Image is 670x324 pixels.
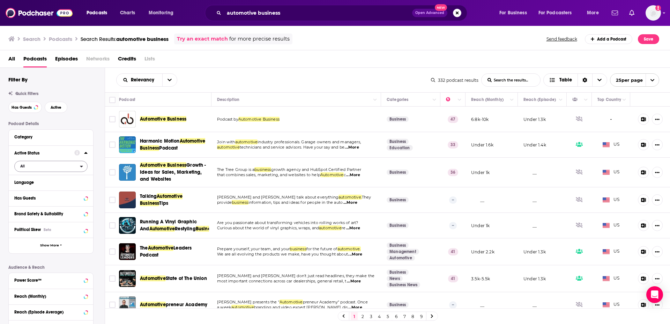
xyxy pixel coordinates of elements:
h2: Choose List sort [116,73,177,87]
span: c [344,172,346,177]
span: that combines sales, marketing, and websites to help [217,172,320,177]
a: News [387,276,403,281]
span: US [603,169,620,176]
p: __ [523,302,537,308]
h3: Search [23,36,40,42]
span: They [362,195,371,200]
a: The Automotive Leaders Podcast [119,243,136,260]
span: ...More [348,305,362,310]
a: 1 [351,312,358,321]
span: Active [51,106,61,109]
span: Restyling [175,226,196,232]
p: Under 1.3k [523,276,546,282]
button: Show More [9,238,93,253]
img: Automotive Business [119,111,136,128]
a: Business [387,197,409,203]
span: Talking [140,193,157,199]
span: Toggle select row [109,275,116,282]
span: preneur Academy" podcast. Once [303,300,368,304]
span: The [140,245,148,251]
span: Toggle select row [109,249,116,255]
a: Business [387,302,409,308]
p: 41 [448,248,458,255]
span: Networks [86,53,110,67]
span: US [603,301,620,308]
button: Send feedback [544,36,579,42]
a: Search Results:automotive business [81,36,169,42]
a: Credits [118,53,136,67]
p: 6.8k-10k [471,116,489,122]
a: Business [387,170,409,175]
span: US [603,275,620,282]
a: Business [387,139,409,144]
button: Active [45,102,67,113]
a: All [8,53,15,67]
a: Show notifications dropdown [609,7,621,19]
span: branding and video expert [PERSON_NAME] dis [254,305,348,310]
a: Management [387,249,419,254]
div: Categories [387,95,408,104]
span: The Tree Group is a [217,167,254,172]
div: Description [217,95,239,104]
a: TheAutomotiveLeaders Podcast [140,245,209,259]
button: open menu [582,7,608,19]
div: Brand Safety & Suitability [14,211,82,216]
h3: Podcasts [49,36,72,42]
button: open menu [117,78,162,82]
a: Automotive [387,255,415,261]
a: Automotivepreneur Academy [140,301,207,308]
a: Automotive State of The Union [119,270,136,287]
span: Political Skew [14,227,41,232]
span: Automotive Business [140,193,183,206]
button: Column Actions [371,96,379,104]
button: Show profile menu [646,5,661,21]
span: US [603,222,620,229]
span: Monitoring [149,8,173,18]
button: Category [14,132,88,141]
a: 9 [418,312,425,321]
button: open menu [610,73,659,87]
span: - [610,115,612,123]
img: Talking Automotive Business Tips [119,192,136,208]
button: Brand Safety & Suitability [14,209,88,218]
span: Relevancy [131,78,157,82]
p: Under 1k [471,223,490,229]
input: Search podcasts, credits, & more... [224,7,412,19]
span: automotive. [337,246,361,251]
span: Quick Filters [15,91,38,96]
a: Harmonic Motion Automotive Business Podcast [119,136,136,153]
span: All [20,164,25,168]
a: Running A Vinyl Graphic And Automotive Restyling Business [119,217,136,234]
a: Business [387,269,409,275]
button: Show More Button [652,139,663,150]
span: Automotive Business [238,117,280,122]
a: Business News [387,282,420,288]
span: automotive business [116,36,169,42]
button: Show More Button [652,220,663,231]
button: Column Actions [620,96,628,104]
p: 33 [448,141,458,148]
div: Reach (Episode Average) [14,310,82,315]
img: Podchaser - Follow, Share and Rate Podcasts [6,6,73,20]
span: business [290,246,306,251]
button: Show More Button [652,246,663,257]
span: Curious about the world of vinyl graphics, wraps, and [217,225,319,230]
div: Category [14,135,83,139]
p: __ [523,170,537,175]
button: Has Guests [14,194,88,202]
span: re [342,225,345,230]
span: 25 per page [610,75,643,86]
div: Power Score™ [14,278,82,283]
span: Open Advanced [415,11,444,15]
span: Table [559,78,572,82]
div: Language [14,180,83,185]
p: Audience & Reach [8,265,94,270]
span: Automotive [140,302,166,308]
button: Column Actions [455,96,464,104]
p: -- [449,196,457,203]
span: ...More [343,200,357,206]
